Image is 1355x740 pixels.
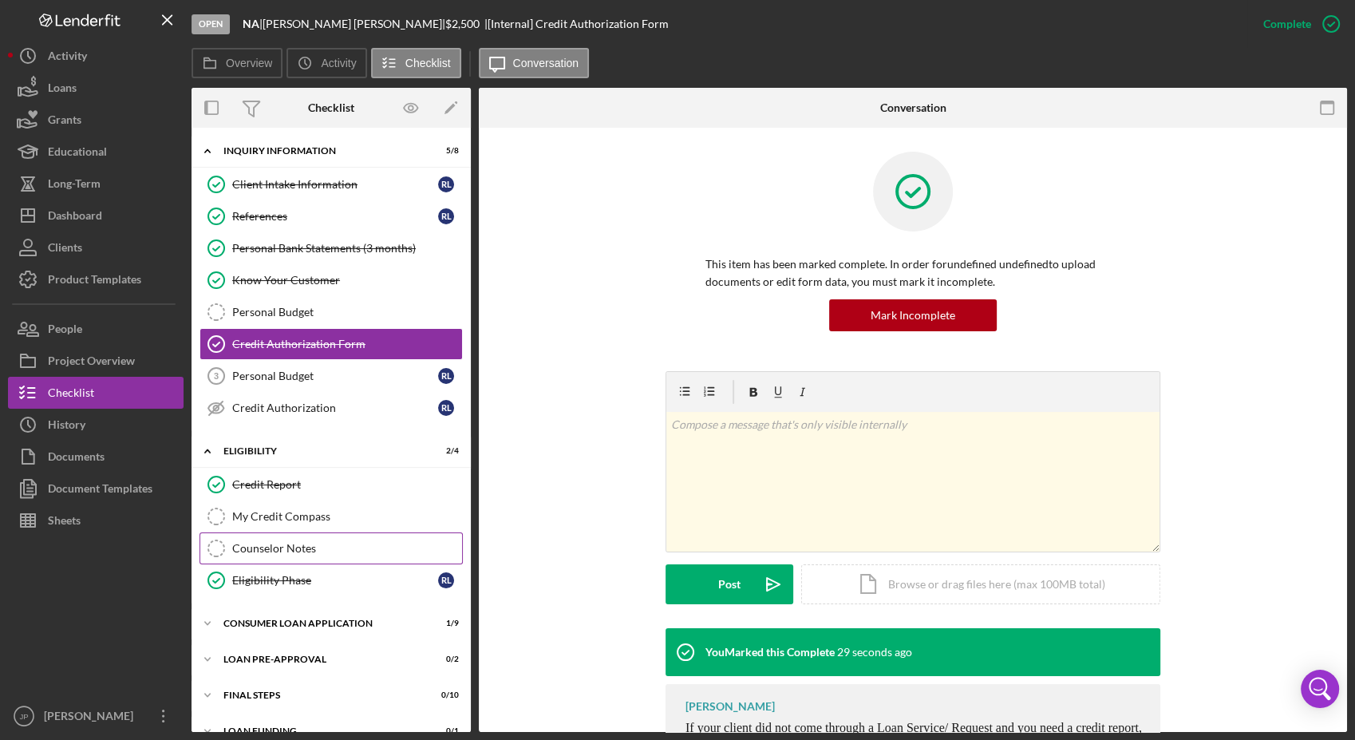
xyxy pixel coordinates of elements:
div: Credit Authorization Form [232,338,462,350]
button: Post [666,564,793,604]
div: Eligibility [223,446,419,456]
button: Project Overview [8,345,184,377]
div: 0 / 2 [430,655,459,664]
div: Eligibility Phase [232,574,438,587]
div: Loan Funding [223,726,419,736]
div: History [48,409,85,445]
button: Product Templates [8,263,184,295]
div: 0 / 10 [430,691,459,700]
button: People [8,313,184,345]
div: Documents [48,441,105,477]
div: Personal Bank Statements (3 months) [232,242,462,255]
div: 5 / 8 [430,146,459,156]
div: Checklist [48,377,94,413]
div: 1 / 9 [430,619,459,628]
div: 0 / 1 [430,726,459,736]
div: R L [438,208,454,224]
div: Conversation [880,101,946,114]
label: Conversation [513,57,579,69]
div: Educational [48,136,107,172]
text: JP [19,712,28,721]
div: R L [438,368,454,384]
div: Dashboard [48,200,102,235]
a: Counselor Notes [199,532,463,564]
div: 2 / 4 [430,446,459,456]
a: Client Intake InformationRL [199,168,463,200]
a: ReferencesRL [199,200,463,232]
div: Complete [1263,8,1311,40]
button: Clients [8,231,184,263]
div: Checklist [308,101,354,114]
button: Activity [8,40,184,72]
div: Personal Budget [232,370,438,382]
div: Document Templates [48,473,152,509]
span: $2,500 [445,17,480,30]
div: | [Internal] Credit Authorization Form [484,18,669,30]
button: Mark Incomplete [829,299,997,331]
div: Mark Incomplete [871,299,955,331]
div: My Credit Compass [232,510,462,523]
div: Project Overview [48,345,135,381]
div: Grants [48,104,81,140]
div: | [243,18,263,30]
div: References [232,210,438,223]
div: Personal Budget [232,306,462,319]
button: Loans [8,72,184,104]
div: People [48,313,82,349]
div: You Marked this Complete [705,646,835,659]
tspan: 3 [214,371,219,381]
div: [PERSON_NAME] [685,700,775,713]
button: Overview [192,48,282,78]
label: Overview [226,57,272,69]
button: Complete [1247,8,1347,40]
a: Eligibility PhaseRL [199,564,463,596]
a: Documents [8,441,184,473]
div: Client Intake Information [232,178,438,191]
button: Document Templates [8,473,184,505]
a: Credit Report [199,469,463,501]
div: [PERSON_NAME] [40,700,144,736]
div: Open Intercom Messenger [1301,670,1339,708]
div: Consumer Loan Application [223,619,419,628]
div: Open [192,14,230,34]
time: 2025-09-15 15:04 [837,646,912,659]
button: Grants [8,104,184,136]
b: NA [243,17,259,30]
a: Know Your Customer [199,264,463,296]
div: [PERSON_NAME] [PERSON_NAME] | [263,18,445,30]
div: Long-Term [48,168,101,204]
button: Long-Term [8,168,184,200]
a: My Credit Compass [199,501,463,532]
button: Checklist [8,377,184,409]
p: This item has been marked complete. In order for undefined undefined to upload documents or edit ... [705,255,1120,291]
a: Personal Bank Statements (3 months) [199,232,463,264]
a: 3Personal BudgetRL [199,360,463,392]
label: Activity [321,57,356,69]
div: FINAL STEPS [223,691,419,700]
div: R L [438,176,454,192]
div: Sheets [48,505,81,540]
div: Credit Report [232,478,462,491]
div: Loan Pre-Approval [223,655,419,664]
div: R L [438,572,454,588]
div: Loans [48,72,77,108]
a: Personal Budget [199,296,463,328]
div: Post [718,564,741,604]
button: Sheets [8,505,184,536]
button: Dashboard [8,200,184,231]
div: Activity [48,40,87,76]
button: Educational [8,136,184,168]
div: Know Your Customer [232,274,462,287]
